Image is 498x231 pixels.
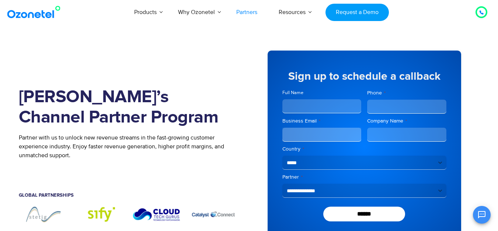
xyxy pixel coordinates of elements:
[473,206,491,224] button: Open chat
[189,205,238,223] div: 7 / 7
[282,117,362,125] label: Business Email
[19,205,68,223] div: 4 / 7
[189,205,238,223] img: CatalystConnect
[75,205,125,223] div: 5 / 7
[282,71,446,82] h5: Sign up to schedule a callback
[282,173,446,181] label: Partner
[367,117,446,125] label: Company Name
[19,133,238,160] p: Partner with us to unlock new revenue streams in the fast-growing customer experience industry. E...
[132,205,181,223] img: CloubTech
[282,89,362,96] label: Full Name
[19,193,238,198] h5: Global Partnerships
[75,205,125,223] img: Sify
[19,87,238,128] h1: [PERSON_NAME]’s Channel Partner Program
[367,89,446,97] label: Phone
[19,205,68,223] img: Stetig
[325,4,389,21] a: Request a Demo
[282,145,446,153] label: Country
[19,205,238,223] div: Image Carousel
[132,205,181,223] div: 6 / 7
